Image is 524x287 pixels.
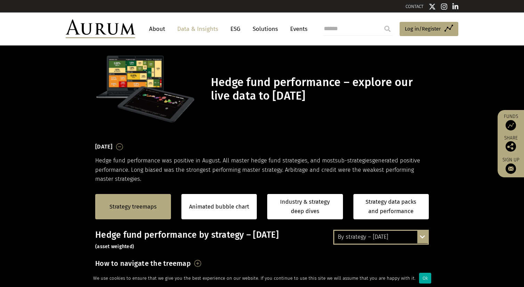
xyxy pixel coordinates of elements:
[406,4,424,9] a: CONTACT
[95,244,134,250] small: (asset weighted)
[95,156,429,184] p: Hedge fund performance was positive in August. All master hedge fund strategies, and most generat...
[400,22,458,36] a: Log in/Register
[380,22,394,36] input: Submit
[227,23,244,35] a: ESG
[506,120,516,130] img: Access Funds
[109,202,157,211] a: Strategy treemaps
[287,23,308,35] a: Events
[334,231,428,243] div: By strategy – [DATE]
[174,23,222,35] a: Data & Insights
[189,202,249,211] a: Animated bubble chart
[146,23,169,35] a: About
[501,136,521,152] div: Share
[95,230,429,251] h3: Hedge fund performance by strategy – [DATE]
[501,157,521,174] a: Sign up
[267,194,343,219] a: Industry & strategy deep dives
[506,163,516,174] img: Sign up to our newsletter
[441,3,447,10] img: Instagram icon
[353,194,429,219] a: Strategy data packs and performance
[452,3,459,10] img: Linkedin icon
[506,141,516,152] img: Share this post
[335,157,372,164] span: sub-strategies
[501,113,521,130] a: Funds
[429,3,436,10] img: Twitter icon
[249,23,281,35] a: Solutions
[95,258,191,269] h3: How to navigate the treemap
[95,142,113,152] h3: [DATE]
[66,19,135,38] img: Aurum
[211,76,427,103] h1: Hedge fund performance – explore our live data to [DATE]
[405,25,441,33] span: Log in/Register
[419,273,431,284] div: Ok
